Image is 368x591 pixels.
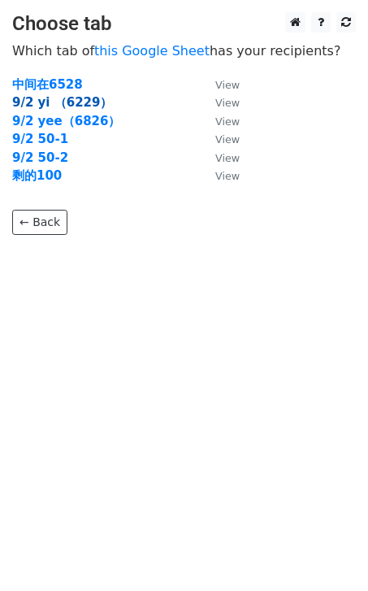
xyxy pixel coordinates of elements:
[199,95,240,110] a: View
[12,42,356,59] p: Which tab of has your recipients?
[215,170,240,182] small: View
[12,132,68,146] a: 9/2 50-1
[215,79,240,91] small: View
[199,150,240,165] a: View
[94,43,210,59] a: this Google Sheet
[215,133,240,146] small: View
[199,77,240,92] a: View
[12,168,62,183] a: 剩的100
[215,152,240,164] small: View
[215,97,240,109] small: View
[12,77,83,92] a: 中间在6528
[12,150,68,165] a: 9/2 50-2
[12,12,356,36] h3: Choose tab
[12,210,67,235] a: ← Back
[12,114,120,128] a: 9/2 yee（6826）
[199,114,240,128] a: View
[199,168,240,183] a: View
[287,513,368,591] iframe: Chat Widget
[12,95,112,110] a: 9/2 yi （6229）
[215,115,240,128] small: View
[199,132,240,146] a: View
